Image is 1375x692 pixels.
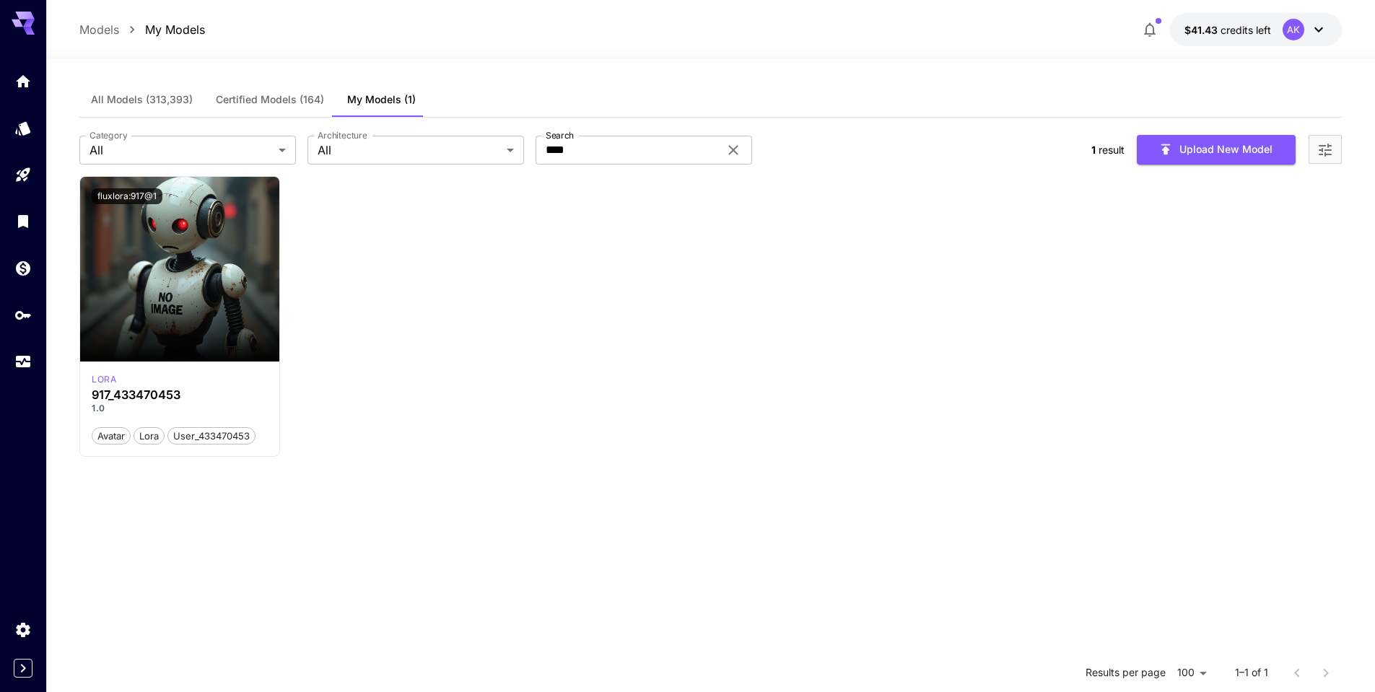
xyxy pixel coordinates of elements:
span: Certified Models (164) [216,93,324,106]
div: $41.42514 [1184,22,1271,38]
button: user_433470453 [167,426,256,445]
button: lora [134,426,165,445]
button: Open more filters [1317,141,1334,159]
p: 1–1 of 1 [1235,666,1268,680]
div: Wallet [14,259,32,277]
p: Results per page [1086,666,1166,680]
div: Settings [14,621,32,639]
div: FLUX.1 D [92,373,116,386]
div: AK [1283,19,1304,40]
span: 1 [1091,144,1096,156]
button: Upload New Model [1137,135,1296,165]
span: lora [134,429,164,444]
div: Usage [14,353,32,371]
button: Expand sidebar [14,659,32,678]
nav: breadcrumb [79,21,205,38]
p: lora [92,373,116,386]
span: All [90,141,273,159]
p: 1.0 [92,402,268,415]
span: $41.43 [1184,24,1221,36]
span: All Models (313,393) [91,93,193,106]
span: All [318,141,501,159]
div: Home [14,72,32,90]
span: user_433470453 [168,429,255,444]
label: Search [546,129,574,141]
h3: 917_433470453 [92,388,268,402]
div: Library [14,212,32,230]
div: API Keys [14,306,32,324]
span: My Models (1) [347,93,416,106]
a: Models [79,21,119,38]
img: no-image-qHGxvh9x.jpeg [80,177,279,362]
label: Architecture [318,129,367,141]
div: 100 [1171,662,1212,683]
button: fluxlora:917@1 [92,188,162,204]
span: result [1099,144,1125,156]
span: credits left [1221,24,1271,36]
div: Models [14,119,32,137]
label: Category [90,129,128,141]
div: Playground [14,166,32,184]
a: My Models [145,21,205,38]
span: avatar [92,429,130,444]
button: $41.42514AK [1170,13,1342,46]
button: avatar [92,426,131,445]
